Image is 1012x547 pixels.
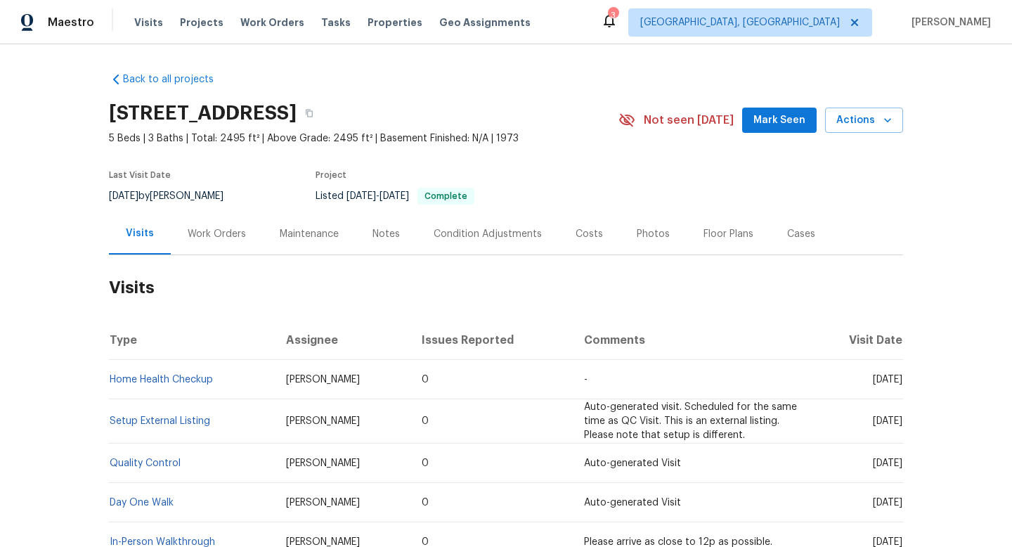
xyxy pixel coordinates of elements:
button: Actions [825,108,903,134]
div: Floor Plans [703,227,753,241]
span: [DATE] [873,416,902,426]
button: Mark Seen [742,108,817,134]
h2: [STREET_ADDRESS] [109,106,297,120]
span: [DATE] [109,191,138,201]
span: [PERSON_NAME] [286,416,360,426]
a: Home Health Checkup [110,375,213,385]
span: - [584,375,588,385]
span: 0 [422,537,429,547]
span: Auto-generated Visit [584,498,681,508]
span: Mark Seen [753,112,805,129]
span: Actions [836,112,892,129]
span: [GEOGRAPHIC_DATA], [GEOGRAPHIC_DATA] [640,15,840,30]
th: Visit Date [811,321,903,360]
span: Geo Assignments [439,15,531,30]
th: Comments [573,321,811,360]
a: Setup External Listing [110,416,210,426]
h2: Visits [109,255,903,321]
span: [PERSON_NAME] [286,537,360,547]
span: 5 Beds | 3 Baths | Total: 2495 ft² | Above Grade: 2495 ft² | Basement Finished: N/A | 1973 [109,131,618,146]
span: Complete [419,192,473,200]
span: [DATE] [873,375,902,385]
div: Cases [787,227,815,241]
span: [PERSON_NAME] [286,375,360,385]
span: Auto-generated visit. Scheduled for the same time as QC Visit. This is an external listing. Pleas... [584,402,797,440]
a: Back to all projects [109,72,244,86]
span: [DATE] [379,191,409,201]
span: 0 [422,375,429,385]
span: 0 [422,416,429,426]
span: Visits [134,15,163,30]
div: Maintenance [280,227,339,241]
a: Quality Control [110,458,181,468]
span: Not seen [DATE] [644,113,734,127]
span: Last Visit Date [109,171,171,179]
span: [DATE] [873,537,902,547]
span: Project [316,171,346,179]
span: Properties [368,15,422,30]
span: Please arrive as close to 12p as possible. [584,537,772,547]
span: Maestro [48,15,94,30]
div: Condition Adjustments [434,227,542,241]
span: Projects [180,15,223,30]
span: [PERSON_NAME] [906,15,991,30]
button: Copy Address [297,101,322,126]
span: Tasks [321,18,351,27]
span: [DATE] [873,498,902,508]
span: Work Orders [240,15,304,30]
span: [PERSON_NAME] [286,458,360,468]
div: Costs [576,227,603,241]
span: 0 [422,498,429,508]
div: Notes [372,227,400,241]
span: [DATE] [873,458,902,468]
span: [PERSON_NAME] [286,498,360,508]
span: Auto-generated Visit [584,458,681,468]
span: 0 [422,458,429,468]
a: Day One Walk [110,498,174,508]
div: Work Orders [188,227,246,241]
div: Visits [126,226,154,240]
span: - [346,191,409,201]
span: [DATE] [346,191,376,201]
div: by [PERSON_NAME] [109,188,240,205]
div: Photos [637,227,670,241]
th: Type [109,321,275,360]
a: In-Person Walkthrough [110,537,215,547]
div: 3 [608,8,618,22]
span: Listed [316,191,474,201]
th: Issues Reported [410,321,572,360]
th: Assignee [275,321,411,360]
